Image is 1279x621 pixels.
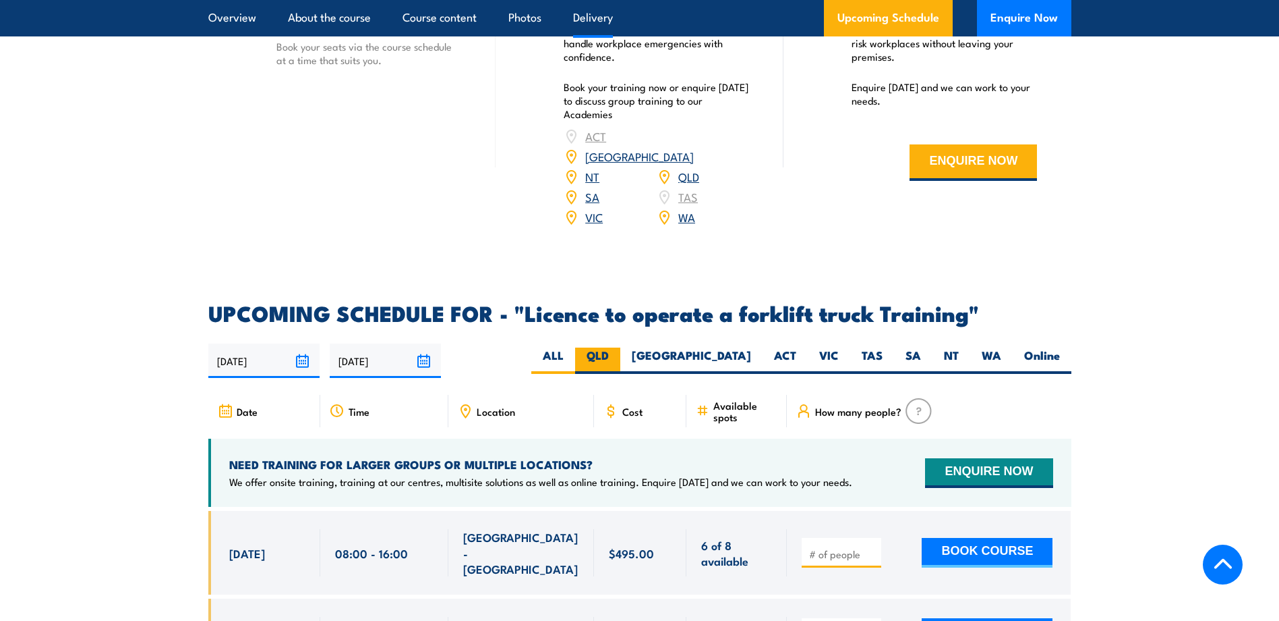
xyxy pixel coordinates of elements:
label: NT [932,348,970,374]
button: ENQUIRE NOW [910,144,1037,181]
label: ALL [531,348,575,374]
span: How many people? [815,406,901,417]
button: BOOK COURSE [922,538,1052,568]
h2: UPCOMING SCHEDULE FOR - "Licence to operate a forklift truck Training" [208,303,1071,322]
span: Available spots [713,400,777,423]
a: WA [678,209,695,225]
span: Time [349,406,369,417]
label: Online [1013,348,1071,374]
span: Cost [622,406,643,417]
label: VIC [808,348,850,374]
button: ENQUIRE NOW [925,458,1052,488]
span: $495.00 [609,545,654,561]
input: From date [208,344,320,378]
span: Date [237,406,258,417]
a: SA [585,188,599,205]
a: [GEOGRAPHIC_DATA] [585,148,694,164]
label: ACT [763,348,808,374]
span: 6 of 8 available [701,537,772,569]
h4: NEED TRAINING FOR LARGER GROUPS OR MULTIPLE LOCATIONS? [229,457,852,472]
label: [GEOGRAPHIC_DATA] [620,348,763,374]
a: QLD [678,168,699,184]
label: TAS [850,348,894,374]
span: [GEOGRAPHIC_DATA] - [GEOGRAPHIC_DATA] [463,529,579,576]
label: SA [894,348,932,374]
span: Location [477,406,515,417]
p: Book your training now or enquire [DATE] to discuss group training to our Academies [564,80,750,121]
p: Enquire [DATE] and we can work to your needs. [852,80,1038,107]
input: To date [330,344,441,378]
a: NT [585,168,599,184]
a: VIC [585,209,603,225]
label: QLD [575,348,620,374]
span: 08:00 - 16:00 [335,545,408,561]
p: We offer onsite training, training at our centres, multisite solutions as well as online training... [229,475,852,489]
input: # of people [809,547,876,561]
label: WA [970,348,1013,374]
span: [DATE] [229,545,265,561]
p: Book your seats via the course schedule at a time that suits you. [276,40,463,67]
